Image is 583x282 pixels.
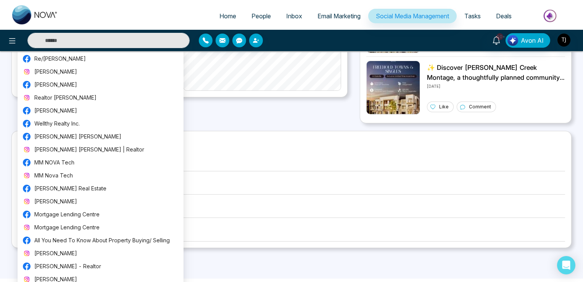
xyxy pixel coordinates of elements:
[34,145,179,154] span: [PERSON_NAME] [PERSON_NAME] | Realtor
[34,262,179,271] span: [PERSON_NAME] - Realtor
[523,7,578,24] img: Market-place.gif
[496,12,512,20] span: Deals
[23,146,31,153] img: instagram
[279,9,310,23] a: Inbox
[34,106,179,115] span: [PERSON_NAME]
[488,9,519,23] a: Deals
[469,103,491,110] p: Comment
[244,9,279,23] a: People
[557,256,575,274] div: Open Intercom Messenger
[366,61,420,114] img: Unable to load img.
[34,197,179,206] span: [PERSON_NAME]
[23,250,31,257] img: instagram
[18,137,565,145] h1: Social Media Creatives
[23,172,31,179] img: instagram
[427,82,565,89] p: [DATE]
[487,33,506,47] a: 10+
[34,119,179,128] span: Wellthy Realty Inc.
[23,68,31,76] img: instagram
[557,34,570,47] img: User Avatar
[286,12,302,20] span: Inbox
[23,198,31,205] img: instagram
[34,210,179,219] span: Mortgage Lending Centre
[23,224,31,231] img: instagram
[427,63,565,82] p: ✨ Discover [PERSON_NAME] Creek Montage, a thoughtfully planned community of Freehold Townhomes an...
[34,55,179,63] span: Re/[PERSON_NAME]
[34,158,179,167] span: MM NOVA Tech
[507,35,518,46] img: Lead Flow
[23,94,31,102] img: instagram
[368,9,457,23] a: Social Media Management
[439,103,449,110] p: Like
[34,236,179,245] span: All You Need To Know About Property Buying/ Selling
[521,36,544,45] span: Avon AI
[34,93,179,102] span: Realtor [PERSON_NAME]
[464,12,481,20] span: Tasks
[34,223,179,232] span: Mortgage Lending Centre
[310,9,368,23] a: Email Marketing
[34,81,179,89] span: [PERSON_NAME]
[219,12,236,20] span: Home
[317,12,361,20] span: Email Marketing
[34,249,179,258] span: [PERSON_NAME]
[34,68,179,76] span: [PERSON_NAME]
[34,171,179,180] span: MM Nova Tech
[12,5,58,24] img: Nova CRM Logo
[34,132,179,141] span: [PERSON_NAME] [PERSON_NAME]
[457,9,488,23] a: Tasks
[251,12,271,20] span: People
[34,184,179,193] span: [PERSON_NAME] Real Estate
[506,33,550,48] button: Avon AI
[212,9,244,23] a: Home
[496,33,503,40] span: 10+
[376,12,449,20] span: Social Media Management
